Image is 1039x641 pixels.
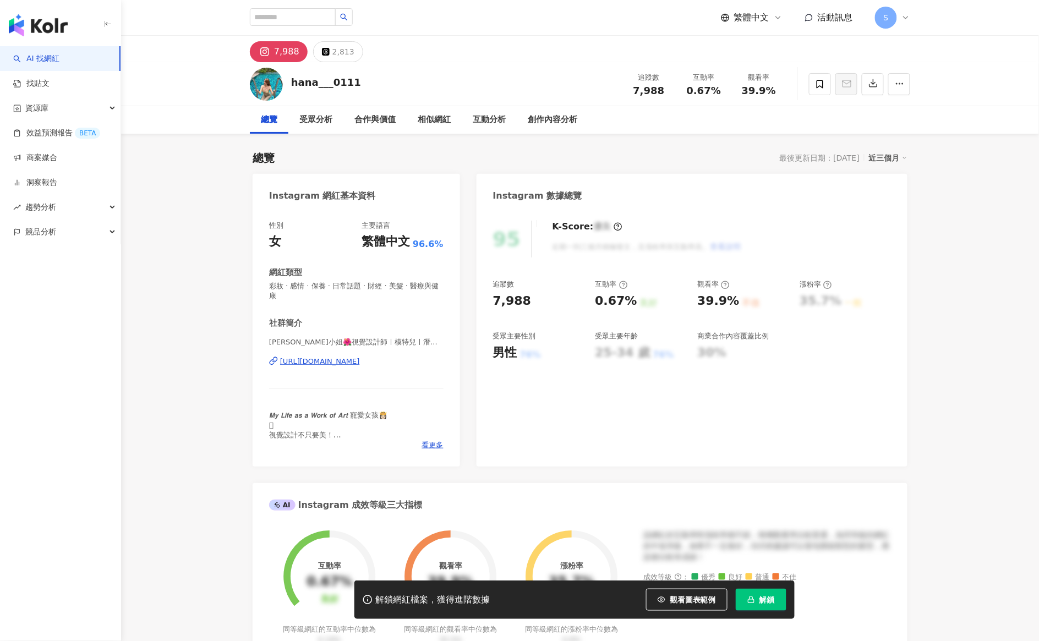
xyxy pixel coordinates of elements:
div: 主要語言 [362,221,390,231]
div: 漲粉率 [560,561,583,570]
span: 看更多 [422,440,444,450]
div: 性別 [269,221,283,231]
div: 商業合作內容覆蓋比例 [697,331,769,341]
div: Instagram 數據總覽 [493,190,582,202]
span: 優秀 [692,573,716,582]
span: 0.67% [687,85,721,96]
span: 普通 [746,573,770,582]
div: 0.67% [307,574,352,590]
div: Instagram 成效等級三大指標 [269,499,422,511]
div: 受眾主要年齡 [595,331,638,341]
div: 0.67% [595,293,637,310]
img: logo [9,14,68,36]
button: 7,988 [250,41,308,62]
span: search [340,13,348,21]
span: S [884,12,889,24]
span: 活動訊息 [818,12,853,23]
span: 觀看圖表範例 [670,595,716,604]
span: 解鎖 [759,595,775,604]
div: 女 [269,233,281,250]
a: 找貼文 [13,78,50,89]
div: 觀看率 [738,72,780,83]
div: 互動率 [318,561,341,570]
div: 追蹤數 [493,280,515,289]
div: 合作與價值 [354,113,396,127]
div: 解鎖網紅檔案，獲得進階數據 [375,594,490,606]
a: 洞察報告 [13,177,57,188]
button: 2,813 [313,41,363,62]
span: rise [13,204,21,211]
div: 觀看率 [697,280,730,289]
button: 觀看圖表範例 [646,589,728,611]
div: K-Score : [553,221,622,233]
div: 成效等級 ： [643,573,891,582]
span: 不佳 [773,573,797,582]
a: searchAI 找網紅 [13,53,59,64]
span: 39.9% [742,85,776,96]
a: [URL][DOMAIN_NAME] [269,357,444,366]
div: 近三個月 [869,151,907,165]
div: 35.7% [549,574,594,590]
div: 社群簡介 [269,317,302,329]
img: KOL Avatar [250,68,283,101]
div: 漲粉率 [800,280,832,289]
div: AI [269,500,296,511]
div: 39.9% [428,574,473,590]
span: 繁體中文 [734,12,769,24]
div: 互動分析 [473,113,506,127]
div: 互動率 [595,280,627,289]
div: 受眾分析 [299,113,332,127]
span: 資源庫 [25,96,48,120]
div: 7,988 [274,44,299,59]
a: 效益預測報告BETA [13,128,100,139]
span: [PERSON_NAME]小姐🌺視覺設計師ㅣ模特兒ㅣ潛水 | hana___0111 [269,337,444,347]
div: 追蹤數 [628,72,670,83]
div: 觀看率 [439,561,462,570]
span: 趨勢分析 [25,195,56,220]
div: 7,988 [493,293,532,310]
div: 創作內容分析 [528,113,577,127]
button: 解鎖 [736,589,786,611]
div: 總覽 [261,113,277,127]
span: 𝙈𝙮 𝙇𝙞𝙛𝙚 𝙖𝙨 𝙖 𝙒𝙤𝙧𝙠 𝙤𝙛 𝘼𝙧𝙩 寵愛女孩👸🏻 𓆜 視覺設計不只要美！ 是幫品牌「少廢話、被記住」引領「潮流 」 ∞ 接案中｜企業形象設計·社群風格顧問 [269,411,407,469]
div: 網紅類型 [269,267,302,278]
div: 繁體中文 [362,233,410,250]
div: 受眾主要性別 [493,331,536,341]
div: 最後更新日期：[DATE] [780,154,860,162]
span: 良好 [719,573,743,582]
div: 互動率 [683,72,725,83]
span: 競品分析 [25,220,56,244]
span: 彩妝 · 感情 · 保養 · 日常話題 · 財經 · 美髮 · 醫療與健康 [269,281,444,301]
div: 該網紅的互動率和漲粉率都不錯，唯獨觀看率比較普通，為同等級的網紅的中低等級，效果不一定會好，但仍然建議可以發包開箱類型的案型，應該會比較有成效！ [643,530,891,562]
div: 39.9% [697,293,739,310]
span: 7,988 [633,85,665,96]
div: hana___0111 [291,75,361,89]
a: 商案媒合 [13,152,57,163]
div: 男性 [493,344,517,361]
div: Instagram 網紅基本資料 [269,190,376,202]
div: [URL][DOMAIN_NAME] [280,357,360,366]
div: 相似網紅 [418,113,451,127]
div: 2,813 [332,44,354,59]
span: 96.6% [413,238,444,250]
div: 總覽 [253,150,275,166]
